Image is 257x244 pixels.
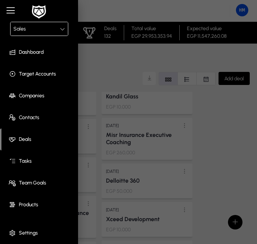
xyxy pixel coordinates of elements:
[1,179,79,187] span: Team Goals
[1,92,79,99] span: Companies
[1,194,79,216] a: Products
[1,41,79,63] a: Dashboard
[1,107,79,129] a: Contacts
[1,85,79,107] a: Companies
[1,136,78,143] span: Deals
[1,222,79,244] a: Settings
[1,172,79,194] a: Team Goals
[1,63,79,85] a: Target Accounts
[30,4,48,20] img: white-logo.png
[1,158,79,165] span: Tasks
[13,26,26,32] span: Sales
[1,114,79,121] span: Contacts
[1,201,79,208] span: Products
[1,70,79,78] span: Target Accounts
[1,150,79,172] a: Tasks
[1,49,79,56] span: Dashboard
[1,229,79,237] span: Settings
